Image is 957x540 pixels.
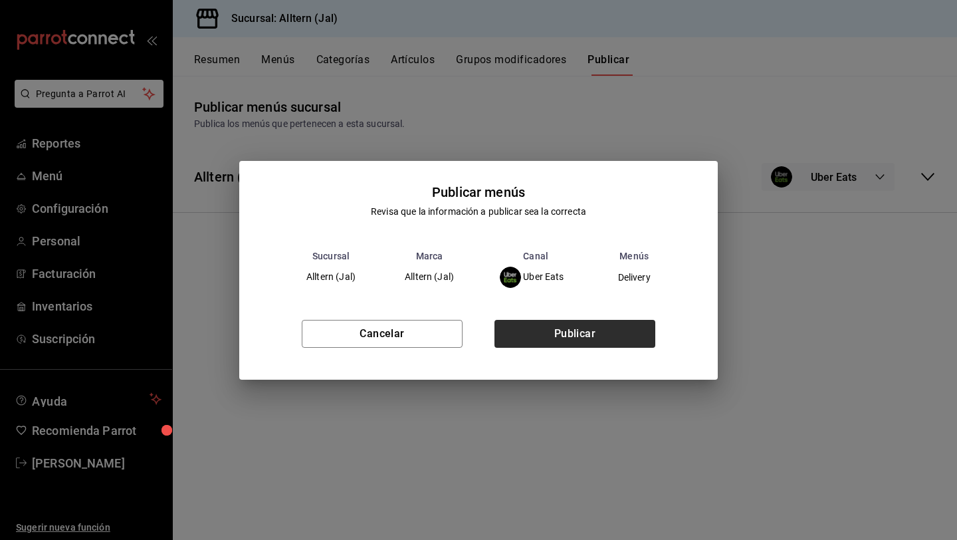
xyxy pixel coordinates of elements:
div: Uber Eats [500,267,572,288]
span: Delivery [615,273,653,282]
th: Canal [478,251,593,261]
td: Alltern (Jal) [380,261,478,293]
td: Alltern (Jal) [282,261,380,293]
th: Marca [380,251,478,261]
th: Menús [593,251,675,261]
button: Cancelar [302,320,463,348]
div: Publicar menús [432,182,525,202]
th: Sucursal [282,251,380,261]
button: Publicar [494,320,655,348]
div: Revisa que la información a publicar sea la correcta [371,205,586,219]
